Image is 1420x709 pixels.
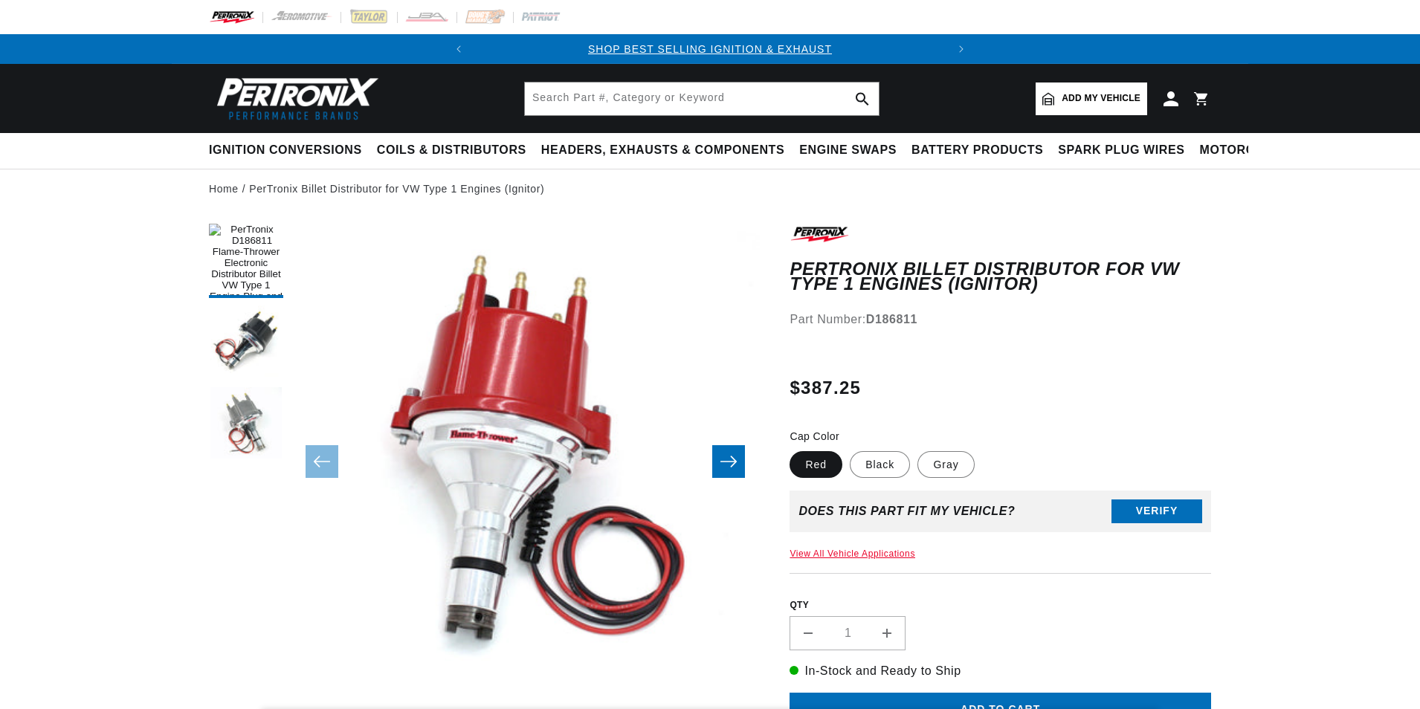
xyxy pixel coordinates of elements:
a: Add my vehicle [1036,82,1147,115]
button: Slide right [712,445,745,478]
button: Load image 3 in gallery view [209,387,283,462]
summary: Battery Products [904,133,1051,168]
input: Search Part #, Category or Keyword [525,82,879,115]
button: Verify [1111,499,1202,523]
a: View All Vehicle Applications [790,548,915,559]
strong: D186811 [866,313,917,326]
span: Motorcycle [1200,143,1288,158]
a: SHOP BEST SELLING IGNITION & EXHAUST [588,43,832,55]
button: search button [846,82,879,115]
span: Spark Plug Wires [1058,143,1184,158]
a: Home [209,181,239,197]
summary: Ignition Conversions [209,133,369,168]
label: Black [850,451,910,478]
span: Ignition Conversions [209,143,362,158]
legend: Cap Color [790,429,841,444]
a: PerTronix Billet Distributor for VW Type 1 Engines (Ignitor) [249,181,544,197]
button: Load image 1 in gallery view [209,224,283,298]
label: Red [790,451,842,478]
span: Headers, Exhausts & Components [541,143,784,158]
button: Translation missing: en.sections.announcements.previous_announcement [444,34,474,64]
div: 1 of 2 [474,41,946,57]
media-gallery: Gallery Viewer [209,224,760,700]
h1: PerTronix Billet Distributor for VW Type 1 Engines (Ignitor) [790,262,1211,292]
img: Pertronix [209,73,380,124]
span: $387.25 [790,375,861,401]
button: Slide left [306,445,338,478]
slideshow-component: Translation missing: en.sections.announcements.announcement_bar [172,34,1248,64]
p: In-Stock and Ready to Ship [790,661,1211,681]
label: QTY [790,599,1211,612]
summary: Engine Swaps [792,133,904,168]
summary: Spark Plug Wires [1051,133,1192,168]
span: Coils & Distributors [377,143,526,158]
summary: Coils & Distributors [369,133,534,168]
button: Translation missing: en.sections.announcements.next_announcement [946,34,976,64]
div: Does This part fit My vehicle? [798,505,1015,518]
summary: Headers, Exhausts & Components [534,133,792,168]
div: Part Number: [790,310,1211,329]
summary: Motorcycle [1193,133,1296,168]
span: Battery Products [911,143,1043,158]
div: Announcement [474,41,946,57]
nav: breadcrumbs [209,181,1211,197]
label: Gray [917,451,974,478]
button: Load image 2 in gallery view [209,305,283,380]
span: Engine Swaps [799,143,897,158]
span: Add my vehicle [1062,91,1140,106]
